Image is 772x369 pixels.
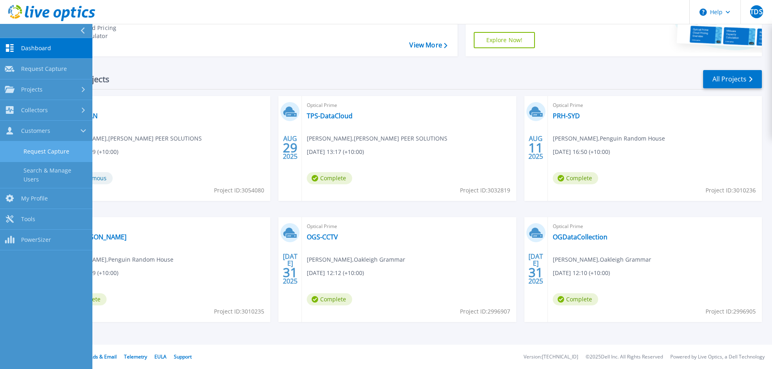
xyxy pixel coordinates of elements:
span: Projects [21,86,43,93]
span: Project ID: 3010236 [706,186,756,195]
li: © 2025 Dell Inc. All Rights Reserved [586,354,663,360]
span: Tools [21,215,35,223]
span: Optical Prime [61,101,265,110]
span: 29 [283,144,297,151]
li: Version: [TECHNICAL_ID] [524,354,578,360]
span: Complete [307,293,352,305]
span: TDS [750,9,762,15]
span: Optical Prime [307,222,511,231]
span: PowerSizer [21,236,51,243]
span: Project ID: 3010235 [214,307,264,316]
span: [PERSON_NAME] , Oakleigh Grammar [307,255,405,264]
span: [PERSON_NAME] , [PERSON_NAME] PEER SOLUTIONS [61,134,202,143]
span: [DATE] 16:50 (+10:00) [553,147,610,156]
a: PRH-[PERSON_NAME] [61,233,126,241]
a: Explore Now! [474,32,535,48]
span: 11 [528,144,543,151]
span: Optical Prime [553,222,757,231]
div: Cloud Pricing Calculator [79,24,144,40]
span: [PERSON_NAME] , Oakleigh Grammar [553,255,651,264]
a: Cloud Pricing Calculator [58,22,148,42]
span: [PERSON_NAME] , Penguin Random House [553,134,665,143]
div: [DATE] 2025 [282,254,298,284]
a: EULA [154,353,167,360]
span: [DATE] 12:10 (+10:00) [553,269,610,277]
span: 31 [283,269,297,276]
span: [PERSON_NAME] , [PERSON_NAME] PEER SOLUTIONS [307,134,447,143]
a: TPS-DataCloud [307,112,353,120]
span: Project ID: 3054080 [214,186,264,195]
a: OGDataCollection [553,233,607,241]
a: Support [174,353,192,360]
a: PRH-SYD [553,112,580,120]
span: Complete [553,293,598,305]
span: Project ID: 3032819 [460,186,510,195]
span: My Profile [21,195,48,202]
span: Complete [307,172,352,184]
a: Ads & Email [90,353,117,360]
span: Request Capture [21,65,67,73]
li: Powered by Live Optics, a Dell Technology [670,354,765,360]
a: OGS-CCTV [307,233,338,241]
span: Optical Prime [307,101,511,110]
span: [DATE] 12:12 (+10:00) [307,269,364,277]
div: AUG 2025 [282,133,298,162]
span: [DATE] 13:17 (+10:00) [307,147,364,156]
span: Optical Prime [553,101,757,110]
span: Collectors [21,107,48,114]
span: Optical Prime [61,222,265,231]
a: Telemetry [124,353,147,360]
div: AUG 2025 [528,133,543,162]
span: Project ID: 2996905 [706,307,756,316]
span: Dashboard [21,45,51,52]
span: Project ID: 2996907 [460,307,510,316]
span: [PERSON_NAME] , Penguin Random House [61,255,173,264]
span: Customers [21,127,50,134]
a: View More [409,41,447,49]
span: Complete [553,172,598,184]
span: 31 [528,269,543,276]
a: All Projects [703,70,762,88]
div: [DATE] 2025 [528,254,543,284]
